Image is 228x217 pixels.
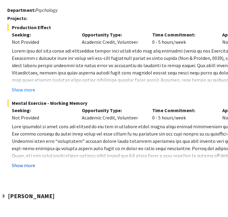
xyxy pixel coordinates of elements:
div: 0 - 5 hours/week [148,107,218,121]
p: Opportunity Type: [82,31,143,38]
p: Time Commitment: [152,107,213,114]
div: Academic Credit, Volunteer [77,107,148,121]
div: Not Provided [12,114,73,121]
p: Seeking: [12,107,73,114]
div: Academic Credit, Volunteer [77,31,148,46]
div: Not Provided [12,38,73,46]
iframe: Chat [5,190,26,212]
strong: Projects: [7,15,27,21]
i: Psychology [35,7,58,13]
p: Seeking: [12,31,73,38]
p: Time Commitment: [152,31,213,38]
span: Expand Daniel Krenzer Bookmark [2,194,6,199]
button: Show more [12,86,35,93]
strong: [PERSON_NAME] [8,192,55,200]
strong: Department: [7,7,35,13]
button: Show more [12,162,35,169]
p: Opportunity Type: [82,107,143,114]
div: 0 - 5 hours/week [148,31,218,46]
